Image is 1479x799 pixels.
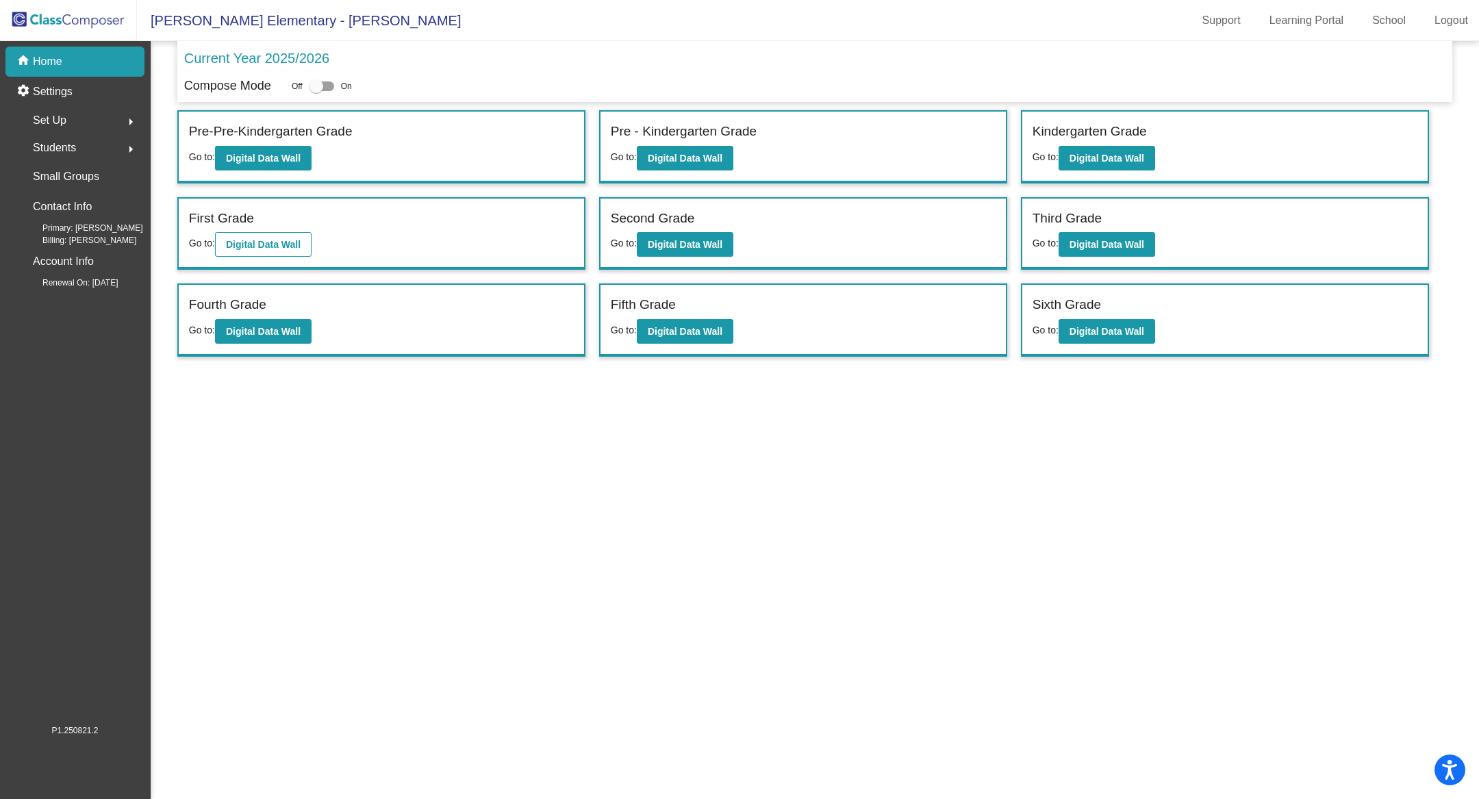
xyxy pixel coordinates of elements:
[189,209,254,229] label: First Grade
[189,151,215,162] span: Go to:
[215,232,312,257] button: Digital Data Wall
[33,167,99,186] p: Small Groups
[1033,295,1101,315] label: Sixth Grade
[611,151,637,162] span: Go to:
[1070,153,1144,164] b: Digital Data Wall
[611,122,757,142] label: Pre - Kindergarten Grade
[189,325,215,335] span: Go to:
[637,146,733,170] button: Digital Data Wall
[21,222,143,234] span: Primary: [PERSON_NAME]
[637,319,733,344] button: Digital Data Wall
[1033,151,1059,162] span: Go to:
[123,114,139,130] mat-icon: arrow_right
[184,77,271,95] p: Compose Mode
[648,239,722,250] b: Digital Data Wall
[341,80,352,92] span: On
[1070,326,1144,337] b: Digital Data Wall
[1070,239,1144,250] b: Digital Data Wall
[648,153,722,164] b: Digital Data Wall
[16,84,33,100] mat-icon: settings
[33,252,94,271] p: Account Info
[292,80,303,92] span: Off
[1059,146,1155,170] button: Digital Data Wall
[137,10,461,31] span: [PERSON_NAME] Elementary - [PERSON_NAME]
[189,295,266,315] label: Fourth Grade
[189,238,215,249] span: Go to:
[611,238,637,249] span: Go to:
[648,326,722,337] b: Digital Data Wall
[1033,238,1059,249] span: Go to:
[611,295,676,315] label: Fifth Grade
[33,197,92,216] p: Contact Info
[1033,209,1102,229] label: Third Grade
[215,146,312,170] button: Digital Data Wall
[1033,325,1059,335] span: Go to:
[21,234,136,246] span: Billing: [PERSON_NAME]
[33,111,66,130] span: Set Up
[21,277,118,289] span: Renewal On: [DATE]
[226,326,301,337] b: Digital Data Wall
[1191,10,1252,31] a: Support
[611,209,695,229] label: Second Grade
[637,232,733,257] button: Digital Data Wall
[226,239,301,250] b: Digital Data Wall
[33,53,62,70] p: Home
[33,138,76,157] span: Students
[33,84,73,100] p: Settings
[1033,122,1147,142] label: Kindergarten Grade
[611,325,637,335] span: Go to:
[1424,10,1479,31] a: Logout
[189,122,353,142] label: Pre-Pre-Kindergarten Grade
[16,53,33,70] mat-icon: home
[123,141,139,157] mat-icon: arrow_right
[215,319,312,344] button: Digital Data Wall
[184,48,329,68] p: Current Year 2025/2026
[1059,232,1155,257] button: Digital Data Wall
[226,153,301,164] b: Digital Data Wall
[1361,10,1417,31] a: School
[1059,319,1155,344] button: Digital Data Wall
[1259,10,1355,31] a: Learning Portal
